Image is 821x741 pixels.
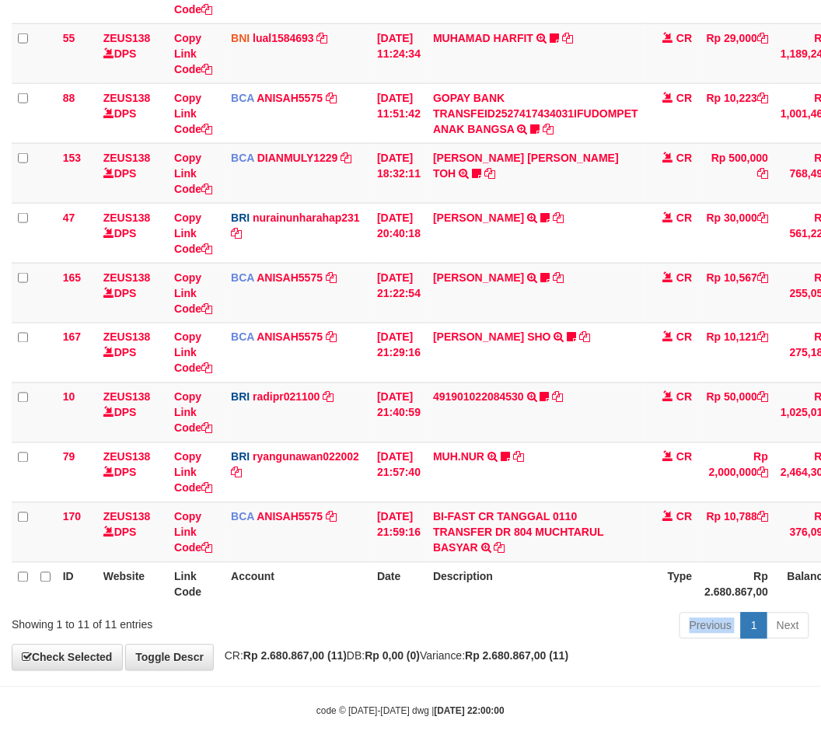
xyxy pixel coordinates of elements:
[676,92,692,104] span: CR
[553,271,564,284] a: Copy TIFFANY MEIK to clipboard
[253,211,360,224] a: nurainunharahap231
[699,502,775,562] td: Rp 10,788
[553,391,564,404] a: Copy 491901022084530 to clipboard
[433,511,604,554] a: BI-FAST CR TANGGAL 0110 TRANSFER DR 804 MUCHTARUL BASYAR
[433,331,551,344] a: [PERSON_NAME] SHO
[97,502,168,562] td: DPS
[699,83,775,143] td: Rp 10,223
[433,32,533,44] a: MUHAMAD HARFIT
[562,32,573,44] a: Copy MUHAMAD HARFIT to clipboard
[676,451,692,463] span: CR
[63,331,81,344] span: 167
[699,143,775,203] td: Rp 500,000
[543,123,554,135] a: Copy GOPAY BANK TRANSFEID2527417434031IFUDOMPET ANAK BANGSA to clipboard
[371,383,427,442] td: [DATE] 21:40:59
[316,706,505,717] small: code © [DATE]-[DATE] dwg |
[174,92,212,135] a: Copy Link Code
[326,92,337,104] a: Copy ANISAH5575 to clipboard
[433,211,524,224] a: [PERSON_NAME]
[103,331,151,344] a: ZEUS138
[257,271,323,284] a: ANISAH5575
[97,383,168,442] td: DPS
[97,323,168,383] td: DPS
[323,391,334,404] a: Copy radipr021100 to clipboard
[231,451,250,463] span: BRI
[231,227,242,239] a: Copy nurainunharahap231 to clipboard
[699,23,775,83] td: Rp 29,000
[676,211,692,224] span: CR
[231,271,254,284] span: BCA
[427,562,645,606] th: Description
[371,203,427,263] td: [DATE] 20:40:18
[676,331,692,344] span: CR
[757,92,768,104] a: Copy Rp 10,223 to clipboard
[645,562,699,606] th: Type
[174,451,212,495] a: Copy Link Code
[465,650,568,662] strong: Rp 2.680.867,00 (11)
[699,383,775,442] td: Rp 50,000
[757,467,768,479] a: Copy Rp 2,000,000 to clipboard
[125,645,214,671] a: Toggle Descr
[484,167,495,180] a: Copy CARINA OCTAVIA TOH to clipboard
[231,467,242,479] a: Copy ryangunawan022002 to clipboard
[676,271,692,284] span: CR
[553,211,564,224] a: Copy RISAL WAHYUDI to clipboard
[174,511,212,554] a: Copy Link Code
[63,211,75,224] span: 47
[699,442,775,502] td: Rp 2,000,000
[231,152,254,164] span: BCA
[757,211,768,224] a: Copy Rp 30,000 to clipboard
[371,83,427,143] td: [DATE] 11:51:42
[699,562,775,606] th: Rp 2.680.867,00
[174,32,212,75] a: Copy Link Code
[741,613,767,639] a: 1
[341,152,352,164] a: Copy DIANMULY1229 to clipboard
[97,83,168,143] td: DPS
[63,451,75,463] span: 79
[231,211,250,224] span: BRI
[257,92,323,104] a: ANISAH5575
[676,511,692,523] span: CR
[371,442,427,502] td: [DATE] 21:57:40
[253,32,314,44] a: lual1584693
[371,562,427,606] th: Date
[103,152,151,164] a: ZEUS138
[103,271,151,284] a: ZEUS138
[97,143,168,203] td: DPS
[97,562,168,606] th: Website
[63,391,75,404] span: 10
[174,152,212,195] a: Copy Link Code
[371,23,427,83] td: [DATE] 11:24:34
[231,32,250,44] span: BNI
[63,152,81,164] span: 153
[174,211,212,255] a: Copy Link Code
[433,451,484,463] a: MUH.NUR
[253,451,359,463] a: ryangunawan022002
[757,511,768,523] a: Copy Rp 10,788 to clipboard
[257,331,323,344] a: ANISAH5575
[371,263,427,323] td: [DATE] 21:22:54
[757,167,768,180] a: Copy Rp 500,000 to clipboard
[680,613,742,639] a: Previous
[494,542,505,554] a: Copy BI-FAST CR TANGGAL 0110 TRANSFER DR 804 MUCHTARUL BASYAR to clipboard
[433,271,524,284] a: [PERSON_NAME]
[97,442,168,502] td: DPS
[253,391,320,404] a: radipr021100
[103,32,151,44] a: ZEUS138
[371,323,427,383] td: [DATE] 21:29:16
[699,323,775,383] td: Rp 10,121
[580,331,591,344] a: Copy MUHAMMAD HIQNI SHO to clipboard
[217,650,569,662] span: CR: DB: Variance:
[103,92,151,104] a: ZEUS138
[243,650,347,662] strong: Rp 2.680.867,00 (11)
[63,32,75,44] span: 55
[326,511,337,523] a: Copy ANISAH5575 to clipboard
[63,92,75,104] span: 88
[97,203,168,263] td: DPS
[174,331,212,375] a: Copy Link Code
[174,271,212,315] a: Copy Link Code
[326,271,337,284] a: Copy ANISAH5575 to clipboard
[12,645,123,671] a: Check Selected
[103,511,151,523] a: ZEUS138
[699,203,775,263] td: Rp 30,000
